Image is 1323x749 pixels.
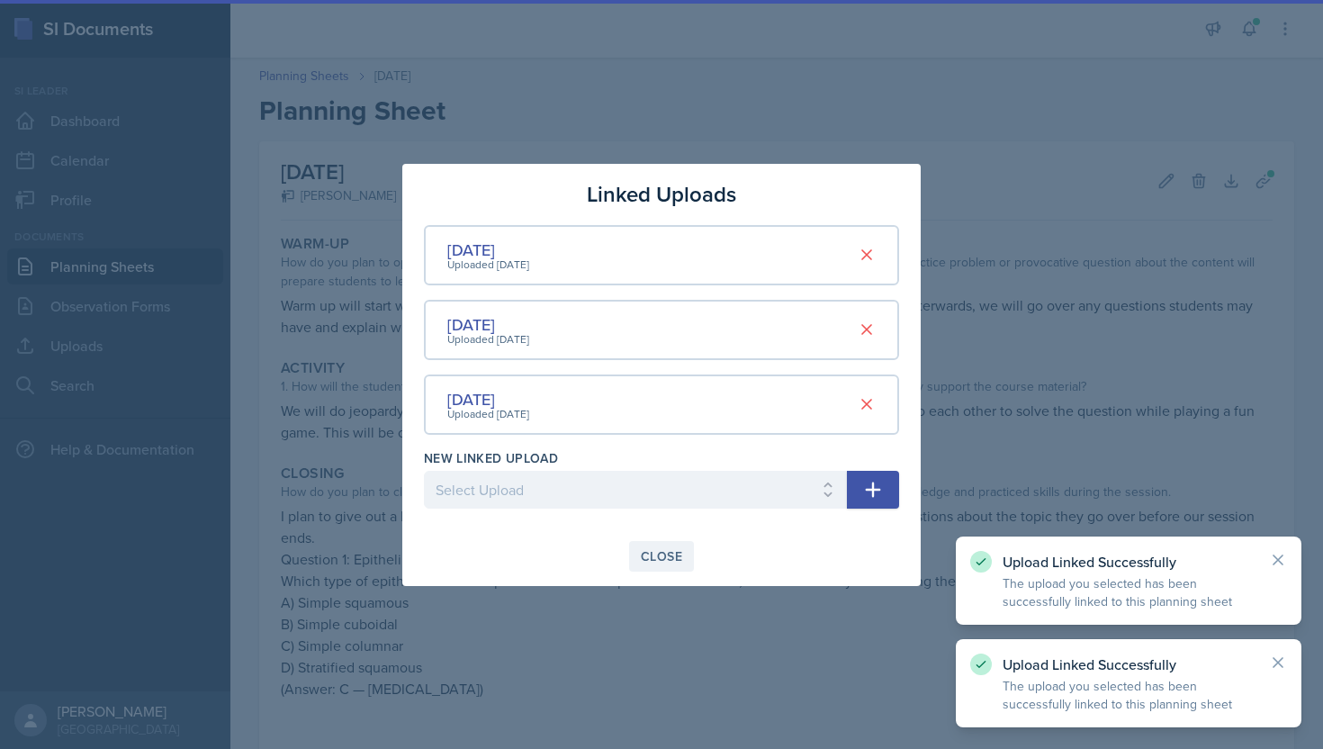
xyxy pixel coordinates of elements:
[641,549,682,564] div: Close
[1003,677,1255,713] p: The upload you selected has been successfully linked to this planning sheet
[424,449,558,467] label: New Linked Upload
[1003,553,1255,571] p: Upload Linked Successfully
[447,331,529,347] div: Uploaded [DATE]
[447,238,529,262] div: [DATE]
[1003,574,1255,610] p: The upload you selected has been successfully linked to this planning sheet
[447,257,529,273] div: Uploaded [DATE]
[587,178,736,211] h3: Linked Uploads
[1003,655,1255,673] p: Upload Linked Successfully
[447,312,529,337] div: [DATE]
[629,541,694,572] button: Close
[447,387,529,411] div: [DATE]
[447,406,529,422] div: Uploaded [DATE]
